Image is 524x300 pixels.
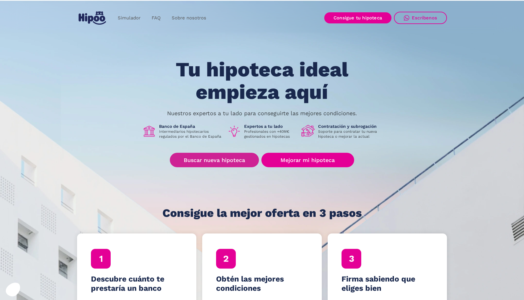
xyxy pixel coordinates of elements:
[216,274,308,293] h4: Obtén las mejores condiciones
[318,129,382,139] p: Soporte para contratar tu nueva hipoteca o mejorar la actual
[112,12,146,24] a: Simulador
[77,9,107,27] a: home
[324,12,391,23] a: Consigue tu hipoteca
[167,111,357,116] p: Nuestros expertos a tu lado para conseguirte las mejores condiciones.
[162,207,362,219] h1: Consigue la mejor oferta en 3 pasos
[145,59,379,103] h1: Tu hipoteca ideal empieza aquí
[261,153,354,167] a: Mejorar mi hipoteca
[170,153,259,167] a: Buscar nueva hipoteca
[244,129,297,139] p: Profesionales con +40M€ gestionados en hipotecas
[166,12,212,24] a: Sobre nosotros
[159,129,223,139] p: Intermediarios hipotecarios regulados por el Banco de España
[412,15,437,21] div: Escríbenos
[342,274,433,293] h4: Firma sabiendo que eliges bien
[91,274,183,293] h4: Descubre cuánto te prestaría un banco
[159,124,223,129] h1: Banco de España
[244,124,297,129] h1: Expertos a tu lado
[146,12,166,24] a: FAQ
[394,12,447,24] a: Escríbenos
[318,124,382,129] h1: Contratación y subrogación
